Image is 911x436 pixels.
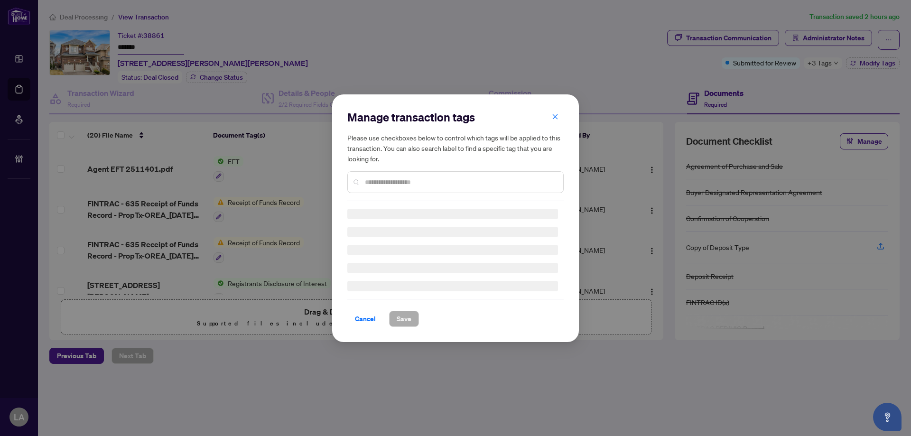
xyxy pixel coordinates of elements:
span: close [552,113,558,120]
span: Cancel [355,311,376,326]
button: Cancel [347,311,383,327]
button: Save [389,311,419,327]
h5: Please use checkboxes below to control which tags will be applied to this transaction. You can al... [347,132,564,164]
h2: Manage transaction tags [347,110,564,125]
button: Open asap [873,403,902,431]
